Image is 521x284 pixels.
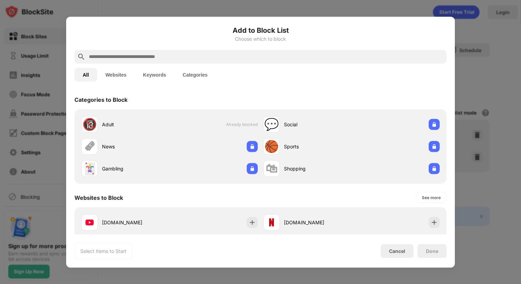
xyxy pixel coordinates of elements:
button: Keywords [135,68,174,81]
button: Categories [174,68,216,81]
div: 💬 [264,117,279,131]
div: 🛍 [266,161,277,176]
div: Adult [102,121,170,128]
button: All [74,68,97,81]
img: favicons [267,218,276,226]
div: Done [426,248,438,254]
div: Cancel [389,248,405,254]
div: [DOMAIN_NAME] [102,219,170,226]
div: 🃏 [82,161,97,176]
div: 🏀 [264,139,279,154]
img: search.svg [77,52,85,61]
div: Websites to Block [74,194,123,201]
div: Shopping [284,165,351,172]
img: favicons [85,218,94,226]
div: Select Items to Start [80,247,126,254]
div: See more [422,194,441,201]
span: Already blocked [226,122,258,127]
div: Sports [284,143,351,150]
h6: Add to Block List [74,25,447,35]
button: Websites [97,68,135,81]
div: Gambling [102,165,170,172]
div: News [102,143,170,150]
div: Social [284,121,351,128]
div: [DOMAIN_NAME] [284,219,351,226]
div: Categories to Block [74,96,127,103]
div: 🔞 [82,117,97,131]
div: Choose which to block [74,36,447,41]
div: 🗞 [84,139,95,154]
